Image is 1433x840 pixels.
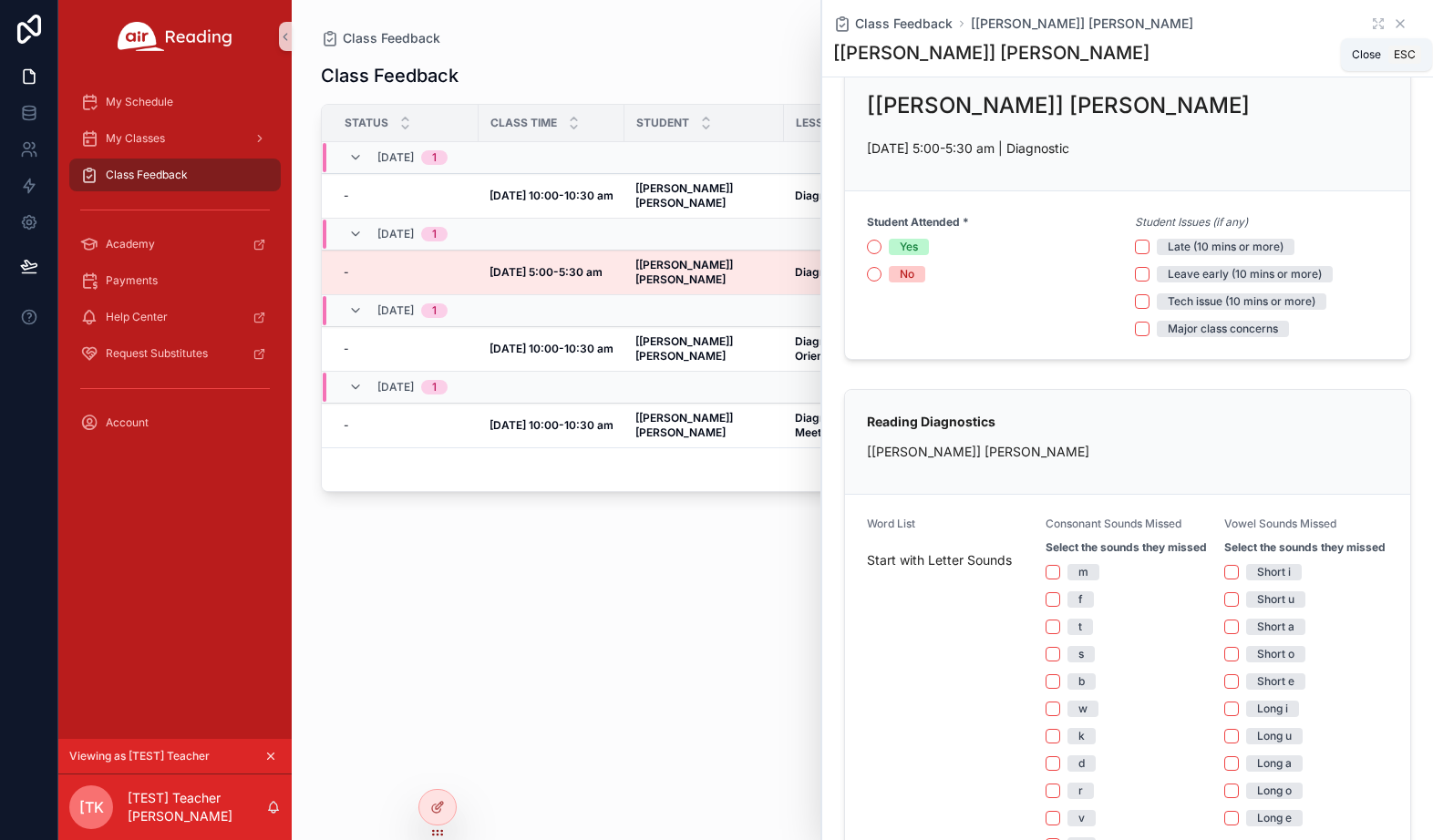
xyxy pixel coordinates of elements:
[795,265,924,280] a: Diagnostic
[1257,673,1294,690] div: Short e
[377,150,414,165] span: [DATE]
[490,418,613,432] strong: [DATE] 10:00-10:30 am
[833,40,1149,66] h1: [[PERSON_NAME]] [PERSON_NAME]
[490,342,613,356] a: [DATE] 10:00-10:30 am
[795,265,851,279] strong: Diagnostic
[1078,728,1085,744] div: k
[490,189,613,203] a: [DATE] 10:00-10:30 am
[635,258,736,286] strong: [[PERSON_NAME]] [PERSON_NAME]
[1078,619,1082,635] div: t
[490,265,613,280] a: [DATE] 5:00-5:30 am
[345,116,388,130] span: Status
[1224,540,1386,555] strong: Select the sounds they missed
[1257,564,1291,580] div: Short i
[795,411,911,439] strong: Diagnostic w/ Google Meet Orientation
[69,406,281,439] a: Account
[69,337,281,370] a: Request Substitutes
[636,116,689,130] span: Student
[69,86,281,118] a: My Schedule
[1224,517,1336,530] span: Vowel Sounds Missed
[795,189,924,203] a: Diagnostic (Jeopardy)
[128,789,266,825] p: [TEST] Teacher [PERSON_NAME]
[635,411,736,439] strong: [[PERSON_NAME]] [PERSON_NAME]
[69,159,281,191] a: Class Feedback
[344,265,349,280] span: -
[69,228,281,261] a: Academy
[432,380,437,394] div: 1
[971,15,1193,33] a: [[PERSON_NAME]] [PERSON_NAME]
[795,189,911,202] strong: Diagnostic (Jeopardy)
[1390,47,1419,62] span: Esc
[344,189,349,203] span: -
[867,138,1388,158] p: [DATE] 5:00-5:30 am | Diagnostic
[106,168,188,182] span: Class Feedback
[106,95,173,109] span: My Schedule
[635,181,773,210] a: [[PERSON_NAME]] [PERSON_NAME]
[867,517,915,530] span: Word List
[1078,810,1085,826] div: v
[106,131,165,146] span: My Classes
[1352,47,1381,62] span: Close
[867,215,969,230] strong: Student Attended *
[796,116,840,130] span: Lesson
[867,551,1031,569] span: Start with Letter Sounds
[1257,619,1294,635] div: Short a
[1046,540,1207,555] strong: Select the sounds they missed
[1168,321,1278,337] div: Major class concerns
[1078,591,1083,608] div: f
[490,265,603,279] strong: [DATE] 5:00-5:30 am
[344,418,468,433] a: -
[344,265,468,280] a: -
[69,749,210,763] span: Viewing as [TEST] Teacher
[795,334,924,364] a: Diagnostic w/ Zoom Orientation
[855,15,953,33] span: Class Feedback
[69,301,281,333] a: Help Center
[1257,810,1292,826] div: Long e
[1046,517,1181,530] span: Consonant Sounds Missed
[58,73,292,463] div: scrollable content
[900,239,918,255] div: Yes
[490,116,557,130] span: Class Time
[69,264,281,297] a: Payments
[1078,783,1083,799] div: r
[79,796,104,818] span: [TK
[106,310,168,324] span: Help Center
[795,411,924,440] a: Diagnostic w/ Google Meet Orientation
[343,29,440,47] span: Class Feedback
[1168,293,1315,310] div: Tech issue (10 mins or more)
[432,303,437,318] div: 1
[106,237,155,251] span: Academy
[1257,591,1294,608] div: Short u
[635,411,773,440] a: [[PERSON_NAME]] [PERSON_NAME]
[321,63,459,88] h1: Class Feedback
[1078,701,1088,717] div: w
[1078,564,1088,580] div: m
[432,150,437,165] div: 1
[344,342,468,356] a: -
[1078,673,1085,690] div: b
[1168,266,1322,282] div: Leave early (10 mins or more)
[69,122,281,155] a: My Classes
[635,181,736,210] strong: [[PERSON_NAME]] [PERSON_NAME]
[900,266,914,282] div: No
[1078,646,1084,662] div: s
[1257,646,1294,662] div: Short o
[490,418,613,433] a: [DATE] 10:00-10:30 am
[106,415,149,430] span: Account
[377,303,414,318] span: [DATE]
[344,418,349,433] span: -
[432,227,437,241] div: 1
[106,273,158,288] span: Payments
[490,342,613,355] strong: [DATE] 10:00-10:30 am
[321,29,440,47] a: Class Feedback
[1135,215,1248,230] em: Student Issues (if any)
[1168,239,1284,255] div: Late (10 mins or more)
[867,91,1250,120] h2: [[PERSON_NAME]] [PERSON_NAME]
[377,227,414,241] span: [DATE]
[1257,755,1292,772] div: Long a
[1257,701,1288,717] div: Long i
[635,258,773,287] a: [[PERSON_NAME]] [PERSON_NAME]
[106,346,208,361] span: Request Substitutes
[344,342,349,356] span: -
